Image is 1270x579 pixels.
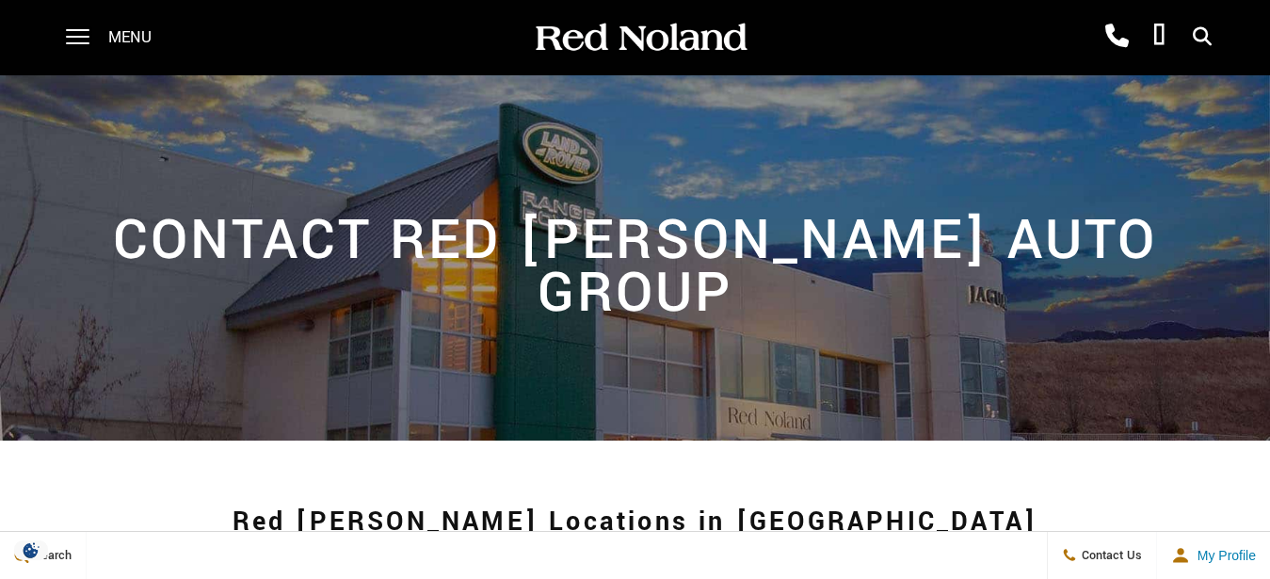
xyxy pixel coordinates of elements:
img: Red Noland Auto Group [532,22,748,55]
img: Opt-Out Icon [9,540,53,560]
section: Click to Open Cookie Consent Modal [9,540,53,560]
h1: Red [PERSON_NAME] Locations in [GEOGRAPHIC_DATA] [89,485,1182,560]
button: Open user profile menu [1157,532,1270,579]
span: My Profile [1190,548,1256,563]
h2: Contact Red [PERSON_NAME] Auto Group [77,196,1192,320]
span: Contact Us [1077,547,1142,564]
